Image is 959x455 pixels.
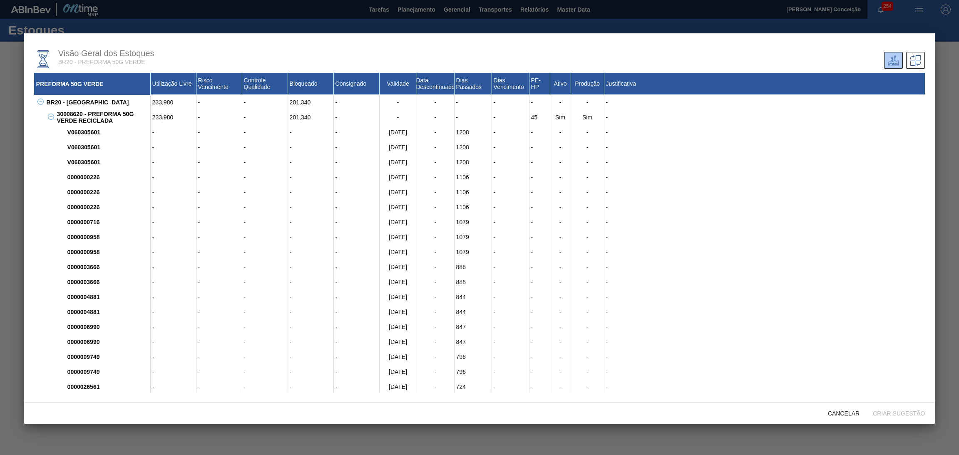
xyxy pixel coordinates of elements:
[288,155,334,170] div: -
[906,52,925,69] div: Sugestões de Trasferência
[529,125,550,140] div: -
[455,260,492,274] div: 888
[55,110,151,125] div: 30008620 - PREFORMA 50G VERDE RECICLADA
[334,260,380,274] div: -
[288,274,334,289] div: -
[65,230,151,245] div: 0000000958
[571,230,604,245] div: -
[529,155,550,170] div: -
[604,110,925,125] div: -
[334,349,380,364] div: -
[550,185,571,200] div: -
[65,319,151,334] div: 0000006990
[571,200,604,215] div: -
[334,379,380,394] div: -
[196,125,242,140] div: -
[604,230,925,245] div: -
[571,170,604,185] div: -
[492,170,529,185] div: -
[151,260,196,274] div: -
[151,170,196,185] div: -
[65,155,151,170] div: V060305601
[65,334,151,349] div: 0000006990
[604,245,925,260] div: -
[550,274,571,289] div: -
[288,170,334,185] div: -
[242,73,288,95] div: Controle Qualidade
[455,170,492,185] div: 1106
[550,155,571,170] div: -
[492,364,529,379] div: -
[417,73,455,95] div: Data Descontinuado
[58,49,154,58] span: Visão Geral dos Estoques
[417,334,455,349] div: -
[242,289,288,304] div: -
[334,245,380,260] div: -
[455,304,492,319] div: 844
[604,319,925,334] div: -
[65,364,151,379] div: 0000009749
[529,230,550,245] div: -
[604,140,925,155] div: -
[550,364,571,379] div: -
[242,319,288,334] div: -
[242,304,288,319] div: -
[65,245,151,260] div: 0000000958
[151,155,196,170] div: -
[550,260,571,274] div: -
[604,185,925,200] div: -
[604,289,925,304] div: -
[550,95,571,110] div: -
[380,274,417,289] div: [DATE]
[65,304,151,319] div: 0000004881
[455,245,492,260] div: 1079
[196,170,242,185] div: -
[65,274,151,289] div: 0000003666
[151,319,196,334] div: -
[58,59,145,65] span: BR20 - PREFORMA 50G VERDE
[65,185,151,200] div: 0000000226
[380,289,417,304] div: [DATE]
[571,334,604,349] div: -
[492,245,529,260] div: -
[380,155,417,170] div: [DATE]
[417,260,455,274] div: -
[196,349,242,364] div: -
[288,185,334,200] div: -
[417,274,455,289] div: -
[65,349,151,364] div: 0000009749
[529,245,550,260] div: -
[242,245,288,260] div: -
[380,215,417,230] div: [DATE]
[529,200,550,215] div: -
[455,379,492,394] div: 724
[380,140,417,155] div: [DATE]
[288,349,334,364] div: -
[334,334,380,349] div: -
[196,334,242,349] div: -
[529,170,550,185] div: -
[65,379,151,394] div: 0000026561
[455,140,492,155] div: 1208
[571,110,604,125] div: Sim
[492,334,529,349] div: -
[455,349,492,364] div: 796
[492,230,529,245] div: -
[455,73,492,95] div: Dias Passados
[455,95,492,110] div: -
[529,140,550,155] div: -
[417,170,455,185] div: -
[604,95,925,110] div: -
[380,260,417,274] div: [DATE]
[196,140,242,155] div: -
[492,349,529,364] div: -
[529,260,550,274] div: -
[417,110,455,125] div: -
[492,215,529,230] div: -
[334,319,380,334] div: -
[288,304,334,319] div: -
[492,95,529,110] div: -
[151,334,196,349] div: -
[380,245,417,260] div: [DATE]
[242,274,288,289] div: -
